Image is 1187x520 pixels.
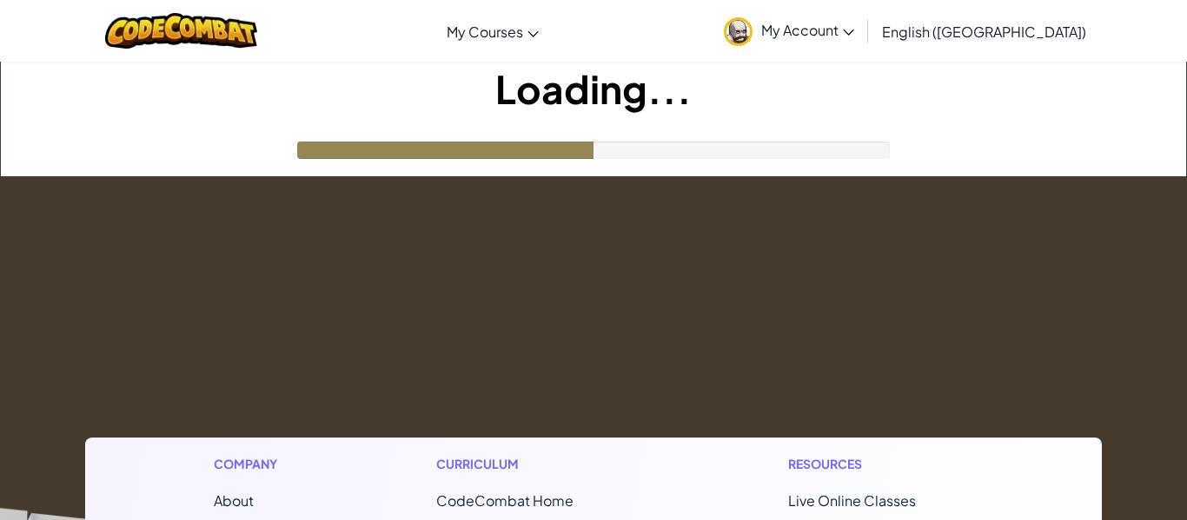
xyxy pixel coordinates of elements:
[436,455,647,473] h1: Curriculum
[715,3,863,58] a: My Account
[436,491,574,510] span: CodeCombat Home
[214,491,254,510] a: About
[724,17,753,46] img: avatar
[447,23,523,41] span: My Courses
[882,23,1086,41] span: English ([GEOGRAPHIC_DATA])
[105,13,257,49] img: CodeCombat logo
[1,62,1186,115] h1: Loading...
[214,455,295,473] h1: Company
[438,8,547,55] a: My Courses
[788,491,916,510] a: Live Online Classes
[873,8,1095,55] a: English ([GEOGRAPHIC_DATA])
[788,455,973,473] h1: Resources
[761,21,854,39] span: My Account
